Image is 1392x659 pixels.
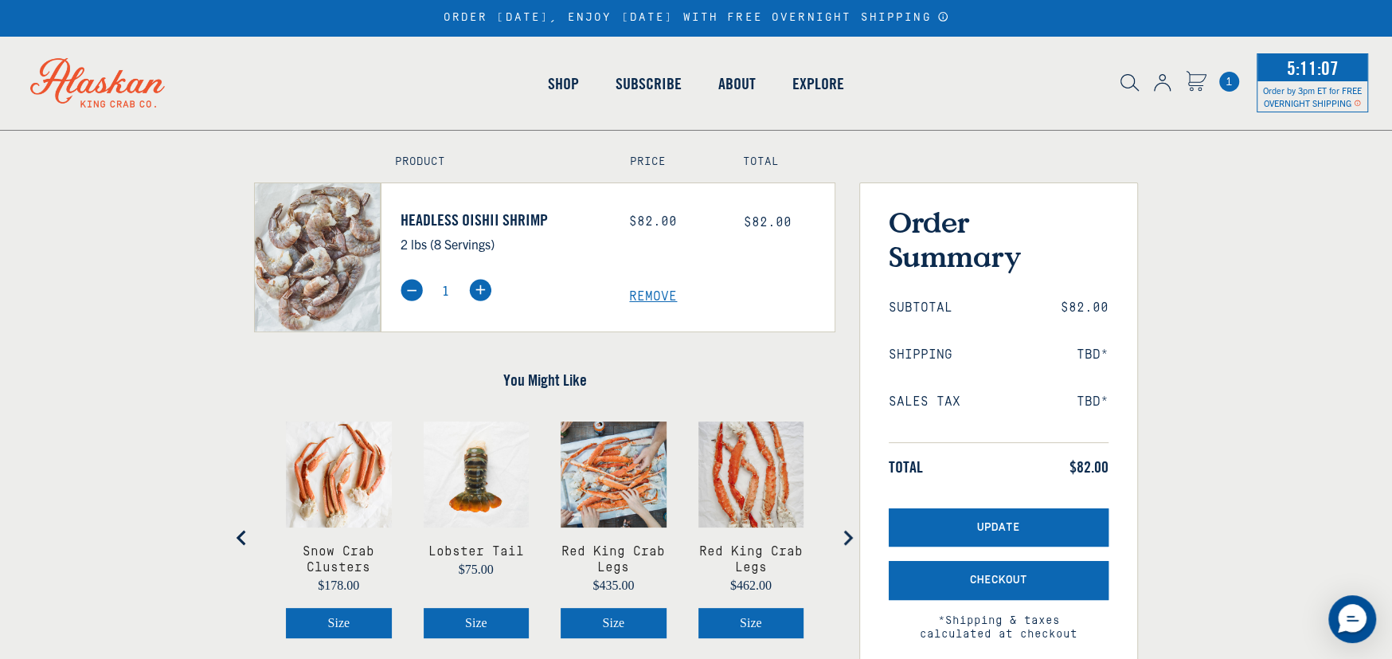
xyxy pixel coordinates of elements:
img: plus [469,279,491,301]
a: Headless Oishii Shrimp [401,210,606,229]
button: Next slide [831,522,863,554]
span: Shipping [889,347,952,363]
a: Subscribe [597,38,700,129]
span: Size [740,616,762,630]
img: account [1154,74,1171,92]
span: $178.00 [318,579,359,592]
span: Size [465,616,487,630]
img: Headless Oishii Shrimp - 2 lbs (8 Servings) [255,183,380,331]
span: *Shipping & taxes calculated at checkout [889,600,1109,641]
a: Shop [530,38,597,129]
a: Remove [629,289,835,304]
button: Go to last slide [226,522,258,554]
h4: You Might Like [254,371,835,390]
img: Red King Crab Legs [561,422,667,528]
span: Total [889,457,923,477]
img: Alaskan King Crab Co. logo [8,36,187,130]
a: Explore [774,38,862,129]
span: $435.00 [592,579,634,592]
img: Red King Crab Legs [698,422,804,528]
button: Update [889,508,1109,547]
h4: Price [630,155,708,169]
div: product [682,406,820,654]
img: Lobster Tail [424,422,530,528]
span: 1 [1219,72,1239,92]
span: $82.00 [1069,457,1109,477]
p: 2 lbs (8 Servings) [401,233,606,254]
div: product [545,406,682,654]
img: minus [401,279,423,301]
span: Subtotal [889,300,952,316]
a: View Snow Crab Clusters [286,543,392,575]
span: $82.00 [1061,300,1109,316]
h3: Order Summary [889,205,1109,273]
span: Shipping Notice Icon [1354,97,1361,108]
a: View Red King Crab Legs [561,543,667,575]
a: Cart [1186,71,1206,94]
div: Messenger Dummy Widget [1328,595,1376,643]
button: Select Red King Crab Legs size [561,608,667,638]
div: product [270,406,408,654]
div: $82.00 [629,214,720,229]
button: Select Snow Crab Clusters size [286,608,392,638]
button: Select Lobster Tail size [424,608,530,638]
h4: Total [743,155,821,169]
a: Announcement Bar Modal [937,11,949,22]
div: ORDER [DATE], ENJOY [DATE] WITH FREE OVERNIGHT SHIPPING [443,11,948,25]
a: View Lobster Tail [428,543,524,559]
span: Size [602,616,624,630]
span: $82.00 [744,215,792,229]
span: $462.00 [730,579,772,592]
span: $75.00 [459,563,494,576]
a: About [700,38,774,129]
span: 5:11:07 [1282,52,1342,84]
img: search [1120,74,1139,92]
button: Select Red King Crab Legs size [698,608,804,638]
button: Checkout [889,561,1109,600]
a: Cart [1219,72,1239,92]
h4: Product [395,155,596,169]
img: Snow Crab Clusters [286,422,392,528]
div: product [408,406,545,654]
span: Update [977,521,1020,535]
span: Order by 3pm ET for FREE OVERNIGHT SHIPPING [1263,84,1362,108]
span: Checkout [970,574,1027,587]
span: Sales Tax [889,394,960,410]
span: Size [327,616,350,630]
a: View Red King Crab Legs [698,543,804,575]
